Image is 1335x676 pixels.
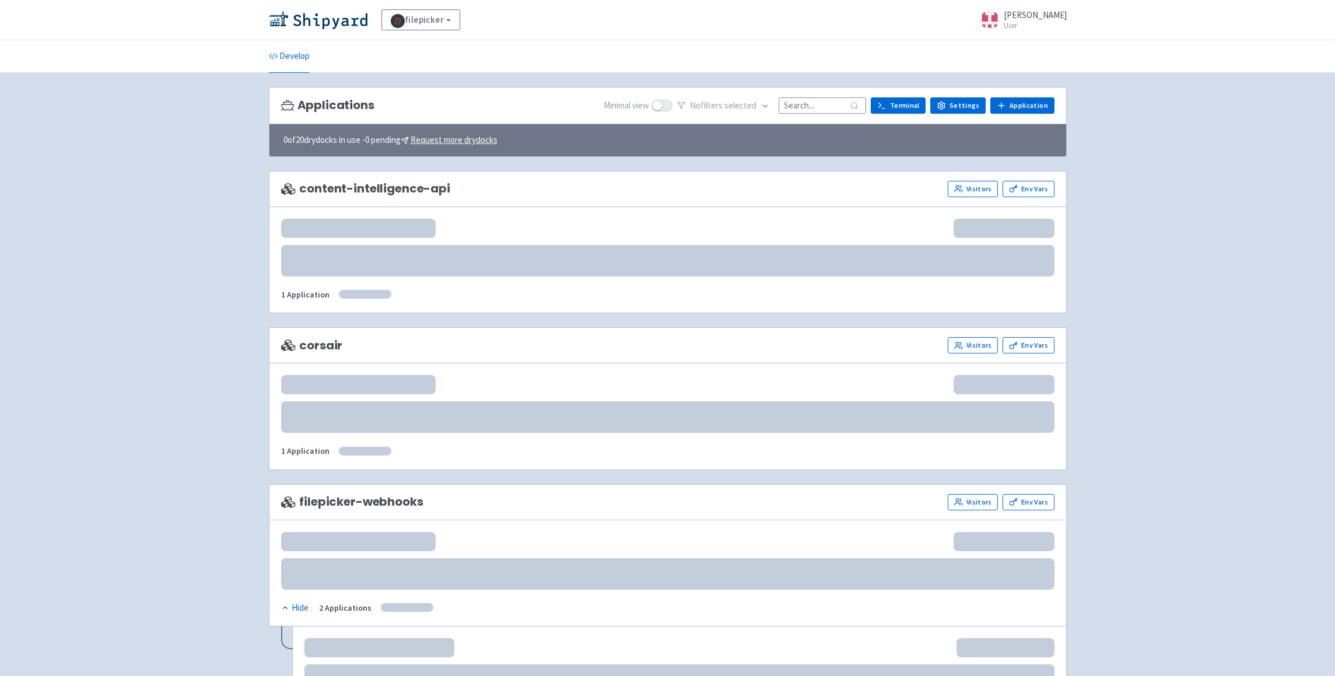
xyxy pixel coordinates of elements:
[381,9,461,30] a: filepicker
[281,601,310,615] button: Hide
[281,339,343,352] span: corsair
[1003,181,1054,197] a: Env Vars
[779,97,866,113] input: Search...
[973,10,1067,29] a: [PERSON_NAME] User
[724,100,756,111] span: selected
[1003,494,1054,510] a: Env Vars
[604,99,649,113] span: Minimal view
[1004,9,1067,20] span: [PERSON_NAME]
[269,40,310,73] a: Develop
[281,182,450,195] span: content-intelligence-api
[281,495,423,509] span: filepicker-webhooks
[283,134,497,147] span: 0 of 20 drydocks in use - 0 pending
[1004,22,1067,29] small: User
[281,99,374,112] h3: Applications
[990,97,1054,114] a: Application
[269,10,367,29] img: Shipyard logo
[281,288,330,302] div: 1 Application
[319,601,372,615] div: 2 Applications
[871,97,926,114] a: Terminal
[948,494,998,510] a: Visitors
[281,444,330,458] div: 1 Application
[930,97,986,114] a: Settings
[411,134,497,145] u: Request more drydocks
[948,181,998,197] a: Visitors
[281,601,309,615] div: Hide
[1003,337,1054,353] a: Env Vars
[690,99,756,113] span: No filter s
[948,337,998,353] a: Visitors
